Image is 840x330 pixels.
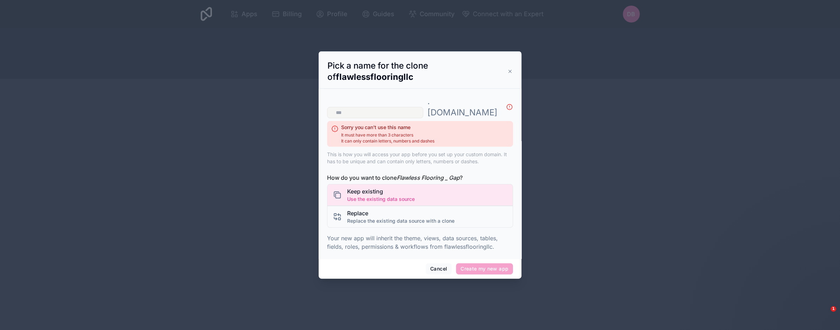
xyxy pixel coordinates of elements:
[327,234,513,251] p: Your new app will inherit the theme, views, data sources, tables, fields, roles, permissions & wo...
[336,72,413,82] strong: flawlessflooringllc
[327,61,428,82] span: Pick a name for the clone of
[397,174,460,181] i: Flawless Flooring _ Gap
[347,209,455,217] span: Replace
[699,262,840,311] iframe: Intercom notifications message
[327,173,513,182] span: How do you want to clone ?
[341,138,434,144] span: It can only contain letters, numbers and dashes
[347,217,455,224] span: Replace the existing data source with a clone
[427,96,497,118] p: . [DOMAIN_NAME]
[830,306,836,312] span: 1
[341,132,434,138] span: It must have more than 3 characters
[347,196,415,203] span: Use the existing data source
[426,263,452,274] button: Cancel
[327,151,513,165] p: This is how you will access your app before you set up your custom domain. It has to be unique an...
[341,124,434,131] h2: Sorry you can't use this name
[347,187,415,196] span: Keep existing
[816,306,833,323] iframe: Intercom live chat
